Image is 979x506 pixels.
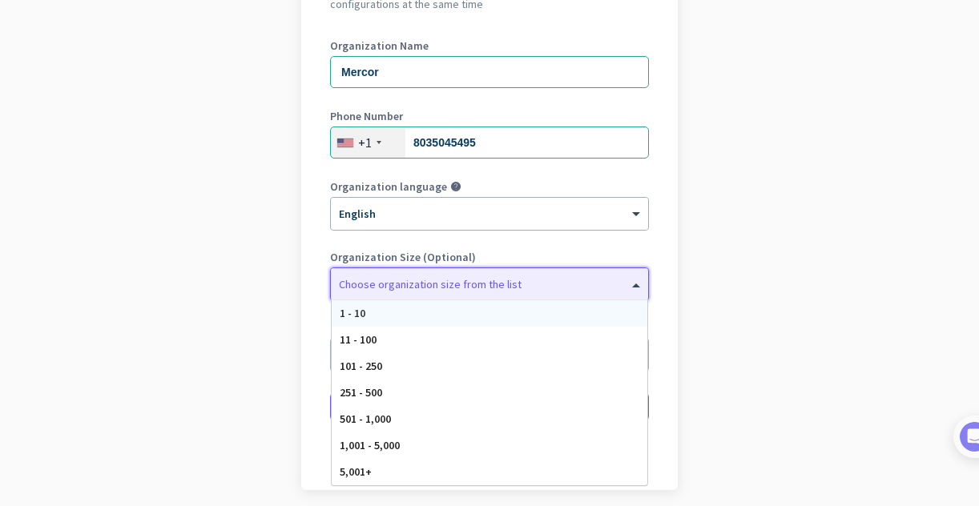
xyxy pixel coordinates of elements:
[340,464,372,479] span: 5,001+
[358,135,372,151] div: +1
[330,322,649,333] label: Organization Time Zone
[340,385,382,400] span: 251 - 500
[330,110,649,122] label: Phone Number
[330,40,649,51] label: Organization Name
[330,127,649,159] input: 201-555-0123
[340,306,365,320] span: 1 - 10
[330,251,649,263] label: Organization Size (Optional)
[330,450,649,461] div: Go back
[450,181,461,192] i: help
[340,438,400,452] span: 1,001 - 5,000
[340,332,377,347] span: 11 - 100
[330,181,447,192] label: Organization language
[340,359,382,373] span: 101 - 250
[332,300,647,485] div: Options List
[330,56,649,88] input: What is the name of your organization?
[340,412,391,426] span: 501 - 1,000
[330,392,649,421] button: Create Organization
